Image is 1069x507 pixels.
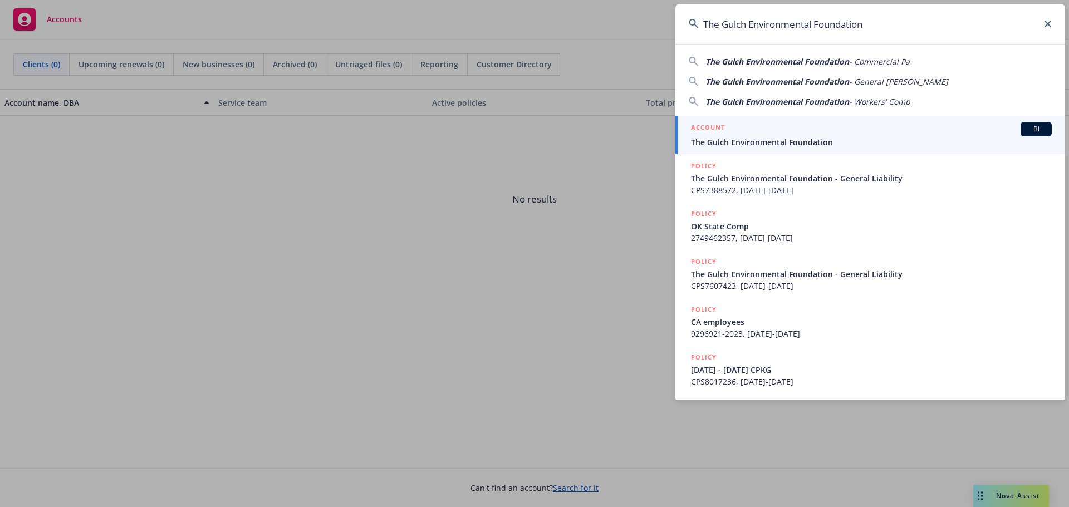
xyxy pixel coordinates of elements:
[691,232,1052,244] span: 2749462357, [DATE]-[DATE]
[691,122,725,135] h5: ACCOUNT
[691,160,717,171] h5: POLICY
[705,76,849,87] span: The Gulch Environmental Foundation
[691,136,1052,148] span: The Gulch Environmental Foundation
[691,184,1052,196] span: CPS7388572, [DATE]-[DATE]
[1025,124,1047,134] span: BI
[691,304,717,315] h5: POLICY
[691,328,1052,339] span: 9296921-2023, [DATE]-[DATE]
[691,376,1052,387] span: CPS8017236, [DATE]-[DATE]
[705,56,849,67] span: The Gulch Environmental Foundation
[675,116,1065,154] a: ACCOUNTBIThe Gulch Environmental Foundation
[691,352,717,363] h5: POLICY
[675,202,1065,250] a: POLICYOK State Comp2749462357, [DATE]-[DATE]
[691,208,717,219] h5: POLICY
[849,56,910,67] span: - Commercial Pa
[705,96,849,107] span: The Gulch Environmental Foundation
[675,298,1065,346] a: POLICYCA employees9296921-2023, [DATE]-[DATE]
[691,220,1052,232] span: OK State Comp
[675,4,1065,44] input: Search...
[691,268,1052,280] span: The Gulch Environmental Foundation - General Liability
[691,256,717,267] h5: POLICY
[849,76,948,87] span: - General [PERSON_NAME]
[691,316,1052,328] span: CA employees
[691,280,1052,292] span: CPS7607423, [DATE]-[DATE]
[849,96,910,107] span: - Workers' Comp
[675,154,1065,202] a: POLICYThe Gulch Environmental Foundation - General LiabilityCPS7388572, [DATE]-[DATE]
[691,173,1052,184] span: The Gulch Environmental Foundation - General Liability
[691,364,1052,376] span: [DATE] - [DATE] CPKG
[675,346,1065,393] a: POLICY[DATE] - [DATE] CPKGCPS8017236, [DATE]-[DATE]
[675,250,1065,298] a: POLICYThe Gulch Environmental Foundation - General LiabilityCPS7607423, [DATE]-[DATE]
